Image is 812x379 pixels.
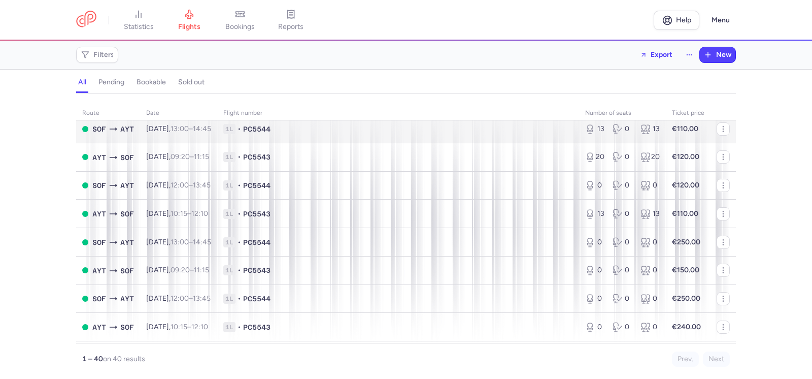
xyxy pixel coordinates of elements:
time: 09:20 [171,266,190,274]
span: flights [178,22,200,31]
th: Ticket price [666,106,710,121]
th: date [140,106,217,121]
a: flights [164,9,215,31]
span: • [238,180,241,191]
span: – [171,294,211,303]
button: Menu [705,11,736,30]
button: Next [703,352,730,367]
div: 0 [613,322,632,332]
div: 13 [585,209,604,219]
time: 13:00 [171,238,189,246]
strong: €250.00 [672,294,700,303]
div: 0 [585,322,604,332]
button: Prev. [672,352,699,367]
span: PC5543 [243,152,270,162]
h4: sold out [178,78,205,87]
span: PC5544 [243,294,270,304]
time: 13:00 [171,124,189,133]
span: PC5544 [243,180,270,191]
span: – [171,152,209,161]
div: 13 [640,209,660,219]
strong: €110.00 [672,209,698,218]
th: number of seats [579,106,666,121]
span: Help [676,16,691,24]
div: 0 [613,209,632,219]
div: 0 [640,180,660,191]
span: – [171,323,208,331]
span: Export [651,51,672,58]
h4: bookable [137,78,166,87]
span: SOF [92,237,106,248]
div: 0 [640,265,660,275]
span: [DATE], [146,266,209,274]
span: 1L [223,237,235,247]
span: AYT [92,265,106,276]
div: 0 [585,265,604,275]
span: AYT [120,237,134,248]
time: 14:45 [193,238,211,246]
span: 1L [223,180,235,191]
span: 1L [223,152,235,162]
div: 0 [640,294,660,304]
span: AYT [120,123,134,135]
time: 14:45 [193,124,211,133]
div: 0 [613,152,632,162]
a: reports [265,9,316,31]
span: SOF [92,180,106,191]
button: New [700,47,735,62]
h4: all [78,78,86,87]
span: PC5543 [243,265,270,275]
span: bookings [225,22,255,31]
span: [DATE], [146,124,211,133]
span: Filters [93,51,114,59]
span: SOF [92,123,106,135]
strong: €150.00 [672,266,699,274]
span: [DATE], [146,152,209,161]
h4: pending [98,78,124,87]
div: 0 [585,180,604,191]
span: [DATE], [146,209,208,218]
span: • [238,209,241,219]
a: bookings [215,9,265,31]
strong: €120.00 [672,181,699,189]
span: • [238,237,241,247]
span: SOF [120,208,134,219]
span: – [171,209,208,218]
div: 13 [640,124,660,134]
span: AYT [120,293,134,304]
span: – [171,124,211,133]
a: Help [654,11,699,30]
span: – [171,238,211,246]
time: 13:45 [193,294,211,303]
strong: €250.00 [672,238,700,246]
a: statistics [113,9,164,31]
span: [DATE], [146,323,208,331]
span: • [238,152,241,162]
span: AYT [92,322,106,333]
span: • [238,124,241,134]
strong: €120.00 [672,152,699,161]
span: SOF [120,322,134,333]
span: SOF [92,293,106,304]
a: CitizenPlane red outlined logo [76,11,96,29]
span: on 40 results [103,355,145,363]
th: route [76,106,140,121]
span: PC5543 [243,209,270,219]
span: [DATE], [146,238,211,246]
time: 12:00 [171,294,189,303]
strong: €240.00 [672,323,701,331]
div: 0 [613,294,632,304]
time: 09:20 [171,152,190,161]
span: – [171,181,211,189]
span: SOF [120,265,134,276]
strong: €110.00 [672,124,698,133]
span: – [171,266,209,274]
time: 13:45 [193,181,211,189]
time: 11:15 [194,152,209,161]
span: statistics [124,22,154,31]
div: 20 [640,152,660,162]
span: [DATE], [146,294,211,303]
span: 1L [223,209,235,219]
span: New [716,51,731,59]
span: • [238,265,241,275]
